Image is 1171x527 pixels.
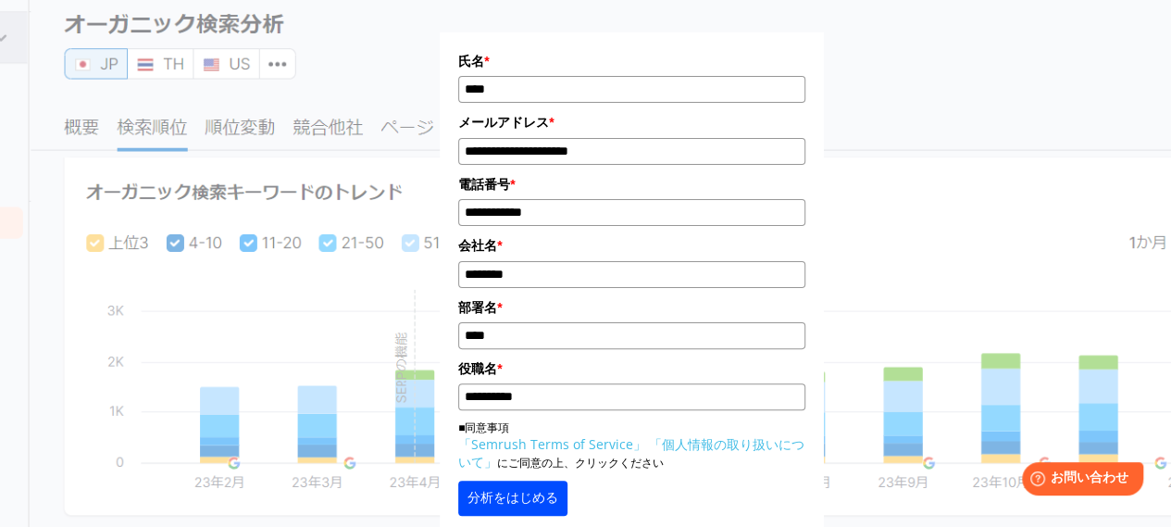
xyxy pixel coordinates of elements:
label: メールアドレス [458,112,805,132]
a: 「個人情報の取り扱いについて」 [458,435,804,471]
label: 部署名 [458,297,805,318]
label: 電話番号 [458,174,805,194]
button: 分析をはじめる [458,481,567,516]
label: 会社名 [458,235,805,256]
label: 役職名 [458,358,805,379]
iframe: Help widget launcher [1006,455,1151,507]
p: ■同意事項 にご同意の上、クリックください [458,420,805,471]
a: 「Semrush Terms of Service」 [458,435,646,453]
label: 氏名 [458,51,805,71]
